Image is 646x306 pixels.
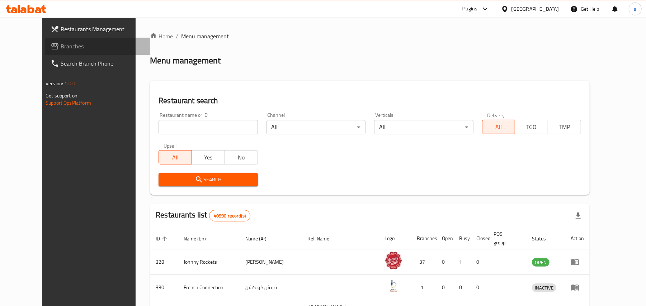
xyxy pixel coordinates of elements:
[471,249,488,275] td: 0
[532,258,550,267] div: OPEN
[162,152,189,163] span: All
[308,234,339,243] span: Ref. Name
[482,120,515,134] button: All
[61,42,144,51] span: Branches
[46,98,91,107] a: Support.OpsPlatform
[471,275,488,300] td: 0
[471,228,488,249] th: Closed
[634,5,636,13] span: s
[150,249,178,275] td: 328
[379,228,411,249] th: Logo
[176,32,178,40] li: /
[453,275,471,300] td: 0
[225,150,258,164] button: No
[436,275,453,300] td: 0
[181,32,229,40] span: Menu management
[453,228,471,249] th: Busy
[385,252,402,269] img: Johnny Rockets
[159,120,258,134] input: Search for restaurant name or ID..
[240,249,302,275] td: [PERSON_NAME]
[164,143,177,148] label: Upsell
[150,55,221,66] h2: Menu management
[570,207,587,224] div: Export file
[436,228,453,249] th: Open
[240,275,302,300] td: فرنش كونكشن
[46,79,63,88] span: Version:
[515,120,548,134] button: TGO
[436,249,453,275] td: 0
[156,234,169,243] span: ID
[571,283,584,292] div: Menu
[267,120,366,134] div: All
[411,249,436,275] td: 37
[532,258,550,267] span: OPEN
[551,122,578,132] span: TMP
[45,55,150,72] a: Search Branch Phone
[485,122,513,132] span: All
[159,95,581,106] h2: Restaurant search
[548,120,581,134] button: TMP
[61,25,144,33] span: Restaurants Management
[150,32,590,40] nav: breadcrumb
[184,234,215,243] span: Name (En)
[462,5,477,13] div: Plugins
[192,150,225,164] button: Yes
[565,228,590,249] th: Action
[374,120,473,134] div: All
[150,275,178,300] td: 330
[518,122,545,132] span: TGO
[159,150,192,164] button: All
[64,79,75,88] span: 1.0.0
[532,234,555,243] span: Status
[411,275,436,300] td: 1
[178,275,240,300] td: French Connection
[453,249,471,275] td: 1
[61,59,144,68] span: Search Branch Phone
[46,91,79,100] span: Get support on:
[164,175,252,184] span: Search
[532,284,556,292] span: INACTIVE
[385,277,402,295] img: French Connection
[45,20,150,38] a: Restaurants Management
[571,258,584,266] div: Menu
[150,32,173,40] a: Home
[511,5,559,13] div: [GEOGRAPHIC_DATA]
[209,212,250,219] span: 40990 record(s)
[159,173,258,186] button: Search
[156,210,250,221] h2: Restaurants list
[494,230,518,247] span: POS group
[411,228,436,249] th: Branches
[228,152,255,163] span: No
[487,113,505,118] label: Delivery
[195,152,222,163] span: Yes
[209,210,250,221] div: Total records count
[178,249,240,275] td: Johnny Rockets
[245,234,276,243] span: Name (Ar)
[45,38,150,55] a: Branches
